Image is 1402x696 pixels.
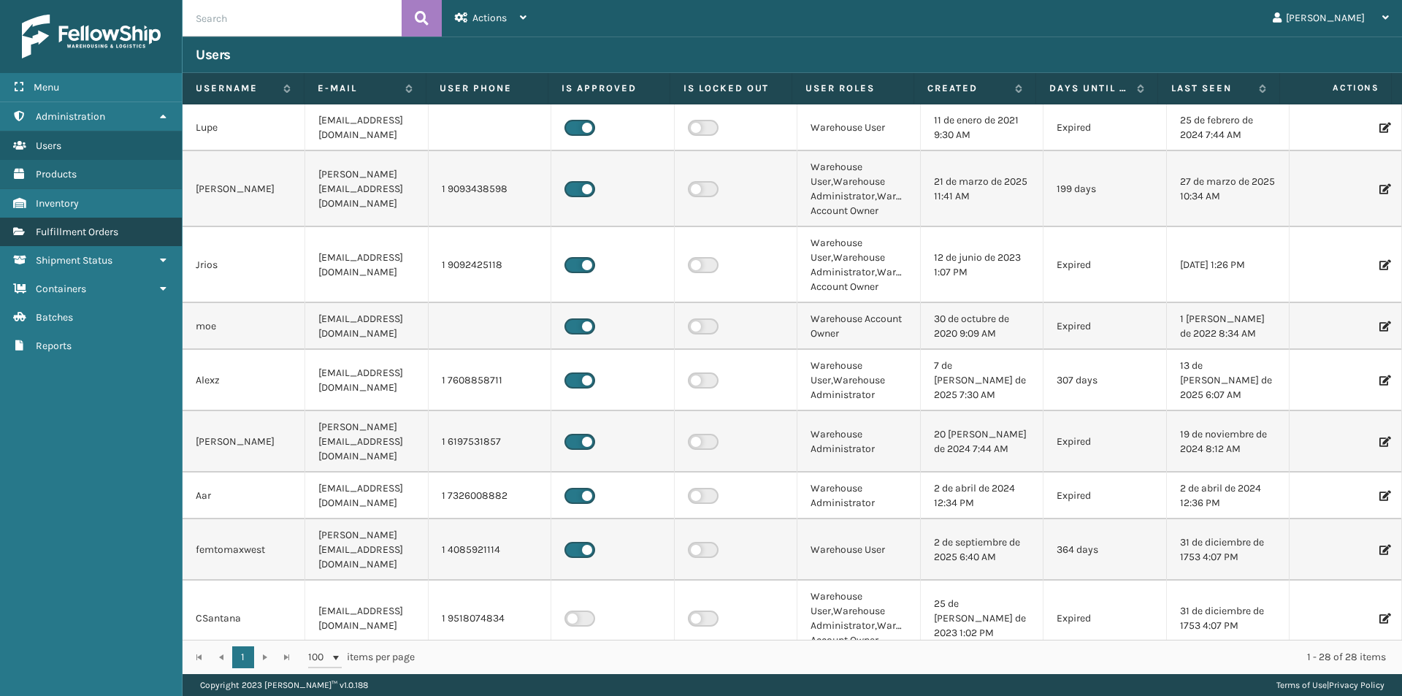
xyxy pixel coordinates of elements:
[305,411,428,473] td: [PERSON_NAME][EMAIL_ADDRESS][DOMAIN_NAME]
[429,473,551,519] td: 1 7326008882
[921,227,1043,303] td: 12 de junio de 2023 1:07 PM
[196,82,276,95] label: Username
[921,473,1043,519] td: 2 de abril de 2024 12:34 PM
[183,581,305,657] td: CSantana
[562,82,656,95] label: Is Approved
[921,581,1043,657] td: 25 de [PERSON_NAME] de 2023 1:02 PM
[797,350,920,411] td: Warehouse User,Warehouse Administrator
[797,581,920,657] td: Warehouse User,Warehouse Administrator,Warehouse Account Owner
[429,350,551,411] td: 1 7608858711
[797,227,920,303] td: Warehouse User,Warehouse Administrator,Warehouse Account Owner
[1171,82,1252,95] label: Last Seen
[921,519,1043,581] td: 2 de septiembre de 2025 6:40 AM
[305,227,428,303] td: [EMAIL_ADDRESS][DOMAIN_NAME]
[1043,350,1166,411] td: 307 days
[308,646,415,668] span: items per page
[36,110,105,123] span: Administration
[797,473,920,519] td: Warehouse Administrator
[1167,519,1290,581] td: 31 de diciembre de 1753 4:07 PM
[1284,76,1388,100] span: Actions
[305,350,428,411] td: [EMAIL_ADDRESS][DOMAIN_NAME]
[797,303,920,350] td: Warehouse Account Owner
[921,151,1043,227] td: 21 de marzo de 2025 11:41 AM
[1167,411,1290,473] td: 19 de noviembre de 2024 8:12 AM
[472,12,507,24] span: Actions
[305,104,428,151] td: [EMAIL_ADDRESS][DOMAIN_NAME]
[1276,674,1384,696] div: |
[1379,321,1388,332] i: Edit
[1379,545,1388,555] i: Edit
[1043,473,1166,519] td: Expired
[1379,375,1388,386] i: Edit
[429,151,551,227] td: 1 9093438598
[36,168,77,180] span: Products
[805,82,900,95] label: User Roles
[183,519,305,581] td: femtomaxwest
[318,82,398,95] label: E-mail
[429,519,551,581] td: 1 4085921114
[797,411,920,473] td: Warehouse Administrator
[305,303,428,350] td: [EMAIL_ADDRESS][DOMAIN_NAME]
[921,104,1043,151] td: 11 de enero de 2021 9:30 AM
[305,581,428,657] td: [EMAIL_ADDRESS][DOMAIN_NAME]
[1043,411,1166,473] td: Expired
[1379,184,1388,194] i: Edit
[1167,104,1290,151] td: 25 de febrero de 2024 7:44 AM
[797,519,920,581] td: Warehouse User
[305,151,428,227] td: [PERSON_NAME][EMAIL_ADDRESS][DOMAIN_NAME]
[183,104,305,151] td: Lupe
[36,139,61,152] span: Users
[927,82,1008,95] label: Created
[196,46,231,64] h3: Users
[36,197,79,210] span: Inventory
[36,254,112,267] span: Shipment Status
[429,227,551,303] td: 1 9092425118
[1167,227,1290,303] td: [DATE] 1:26 PM
[921,411,1043,473] td: 20 [PERSON_NAME] de 2024 7:44 AM
[1043,519,1166,581] td: 364 days
[1167,303,1290,350] td: 1 [PERSON_NAME] de 2022 8:34 AM
[429,581,551,657] td: 1 9518074834
[1043,581,1166,657] td: Expired
[22,15,161,58] img: logo
[1379,613,1388,624] i: Edit
[183,303,305,350] td: moe
[36,283,86,295] span: Containers
[200,674,368,696] p: Copyright 2023 [PERSON_NAME]™ v 1.0.188
[183,473,305,519] td: Aar
[921,303,1043,350] td: 30 de octubre de 2020 9:09 AM
[921,350,1043,411] td: 7 de [PERSON_NAME] de 2025 7:30 AM
[183,151,305,227] td: [PERSON_NAME]
[440,82,535,95] label: User phone
[1167,581,1290,657] td: 31 de diciembre de 1753 4:07 PM
[1167,473,1290,519] td: 2 de abril de 2024 12:36 PM
[1329,680,1384,690] a: Privacy Policy
[797,104,920,151] td: Warehouse User
[1379,437,1388,447] i: Edit
[232,646,254,668] a: 1
[1167,151,1290,227] td: 27 de marzo de 2025 10:34 AM
[305,519,428,581] td: [PERSON_NAME][EMAIL_ADDRESS][DOMAIN_NAME]
[36,226,118,238] span: Fulfillment Orders
[1043,104,1166,151] td: Expired
[36,340,72,352] span: Reports
[1167,350,1290,411] td: 13 de [PERSON_NAME] de 2025 6:07 AM
[1043,303,1166,350] td: Expired
[34,81,59,93] span: Menu
[429,411,551,473] td: 1 6197531857
[797,151,920,227] td: Warehouse User,Warehouse Administrator,Warehouse Account Owner
[1276,680,1327,690] a: Terms of Use
[1379,123,1388,133] i: Edit
[36,311,73,324] span: Batches
[435,650,1386,665] div: 1 - 28 of 28 items
[683,82,778,95] label: Is Locked Out
[1379,491,1388,501] i: Edit
[183,411,305,473] td: [PERSON_NAME]
[1379,260,1388,270] i: Edit
[183,227,305,303] td: Jrios
[183,350,305,411] td: Alexz
[1049,82,1130,95] label: Days until password expires
[1043,227,1166,303] td: Expired
[305,473,428,519] td: [EMAIL_ADDRESS][DOMAIN_NAME]
[308,650,330,665] span: 100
